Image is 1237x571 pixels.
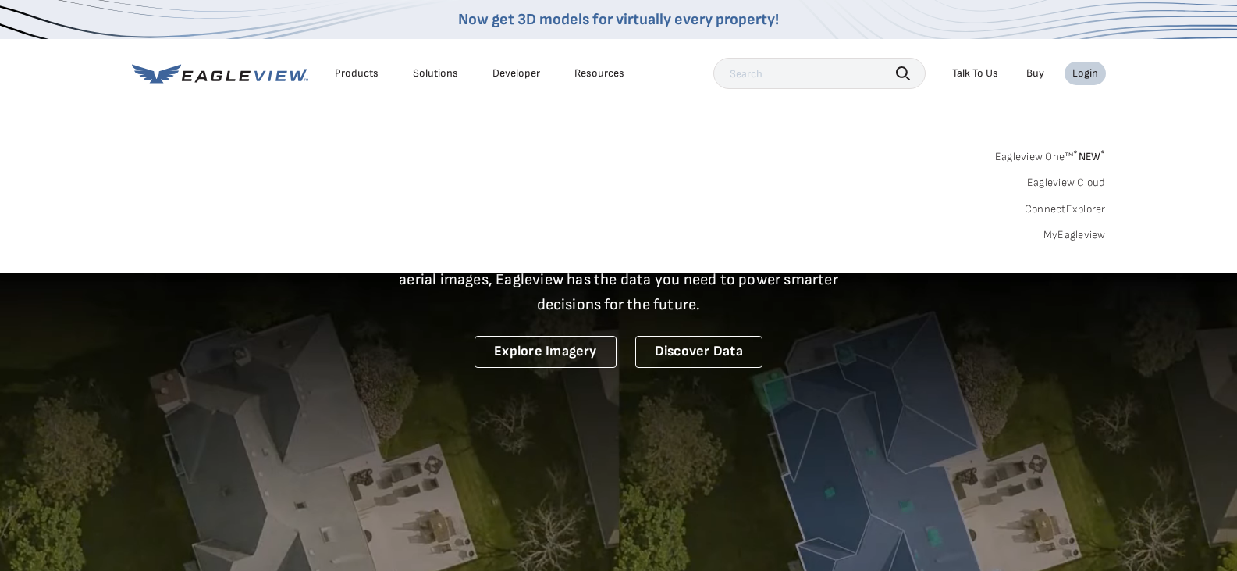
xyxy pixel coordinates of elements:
[1026,66,1044,80] a: Buy
[574,66,624,80] div: Resources
[713,58,926,89] input: Search
[952,66,998,80] div: Talk To Us
[458,10,779,29] a: Now get 3D models for virtually every property!
[1073,150,1105,163] span: NEW
[1043,228,1106,242] a: MyEagleview
[413,66,458,80] div: Solutions
[380,242,858,317] p: A new era starts here. Built on more than 3.5 billion high-resolution aerial images, Eagleview ha...
[335,66,379,80] div: Products
[492,66,540,80] a: Developer
[995,145,1106,163] a: Eagleview One™*NEW*
[1025,202,1106,216] a: ConnectExplorer
[475,336,617,368] a: Explore Imagery
[635,336,762,368] a: Discover Data
[1027,176,1106,190] a: Eagleview Cloud
[1072,66,1098,80] div: Login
